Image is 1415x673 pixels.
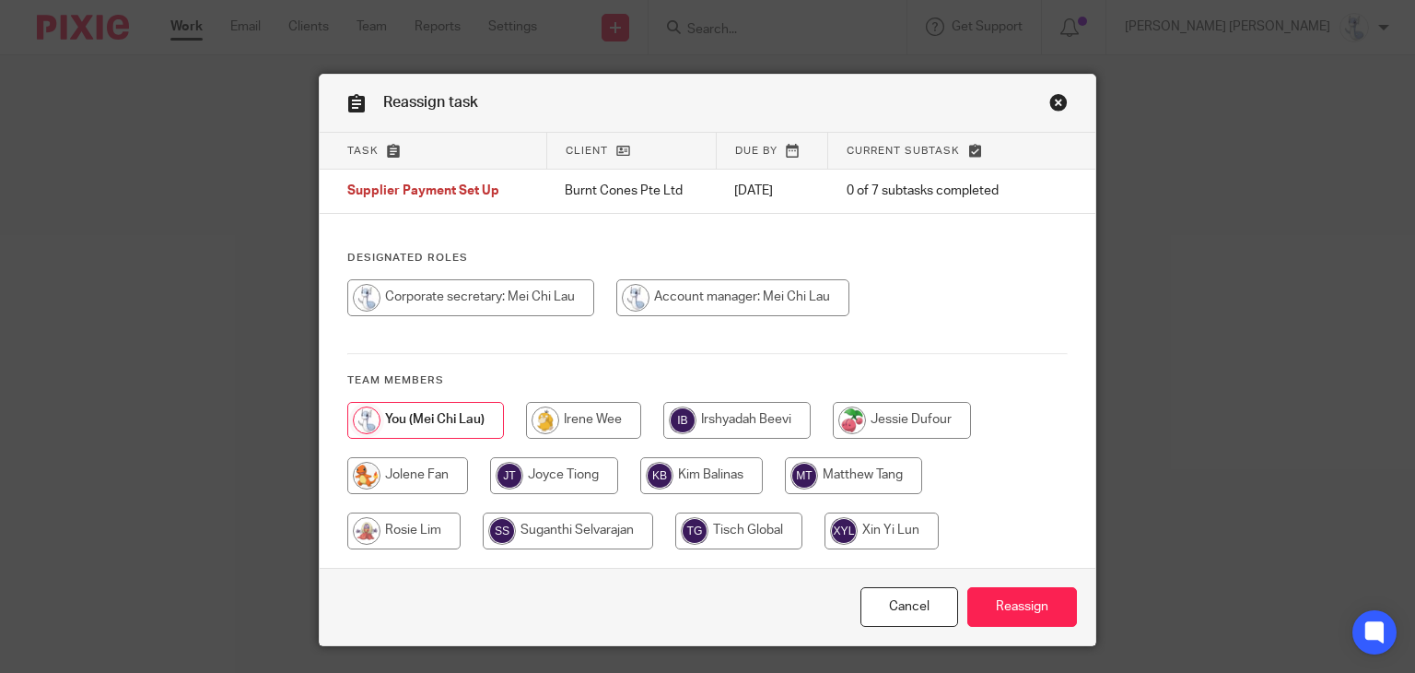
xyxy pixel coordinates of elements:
td: 0 of 7 subtasks completed [828,170,1035,214]
p: [DATE] [734,182,810,200]
span: Due by [735,146,778,156]
a: Close this dialog window [1049,93,1068,118]
span: Task [347,146,379,156]
p: Burnt Cones Pte Ltd [565,182,697,200]
span: Supplier Payment Set Up [347,185,499,198]
span: Client [566,146,608,156]
h4: Designated Roles [347,251,1069,266]
input: Reassign [967,587,1077,627]
a: Close this dialog window [860,587,958,627]
h4: Team members [347,373,1069,388]
span: Reassign task [383,95,478,110]
span: Current subtask [847,146,960,156]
